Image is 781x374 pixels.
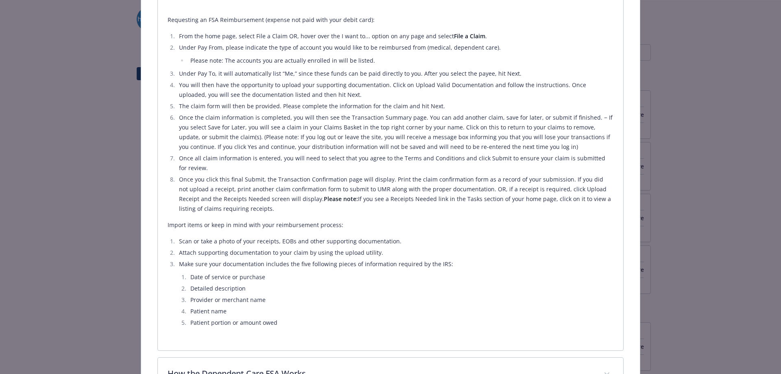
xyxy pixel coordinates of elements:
[454,32,485,40] strong: File a Claim
[177,101,614,111] li: The claim form will then be provided. Please complete the information for the claim and hit Next.
[188,284,614,293] li: Detailed description
[177,69,614,79] li: Under Pay To, it will automatically list “Me,” since these funds can be paid directly to you. Aft...
[177,153,614,173] li: Once all claim information is entered, you will need to select that you agree to the Terms and Co...
[177,80,614,100] li: You will then have the opportunity to upload your supporting documentation. Click on Upload Valid...
[177,259,614,328] li: Make sure your documentation includes the five following pieces of information required by the IRS:
[177,248,614,258] li: Attach supporting documentation to your claim by using the upload utility.
[177,31,614,41] li: From the home page, select File a Claim OR, hover over the I want to... option on any page and se...
[168,15,614,25] p: Requesting an FSA Reimbursement (expense not paid with your debit card):
[168,220,614,230] p: Import items or keep in mind with your reimbursement process:
[324,195,358,203] strong: Please note:
[188,318,614,328] li: Patient portion or amount owed
[188,295,614,305] li: Provider or merchant name
[177,236,614,246] li: Scan or take a photo of your receipts, EOBs and other supporting documentation.
[188,272,614,282] li: Date of service or purchase
[177,43,614,66] li: Under Pay From, please indicate the type of account you would like to be reimbursed from (medical...
[177,175,614,214] li: Once you click this final Submit, the Transaction Confirmation page will display. Print the claim...
[188,306,614,316] li: Patient name
[158,9,624,350] div: How To File a Claim
[177,113,614,152] li: Once the claim information is completed, you will then see the Transaction Summary page. You can ...
[188,56,614,66] li: Please note: The accounts you are actually enrolled in will be listed.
